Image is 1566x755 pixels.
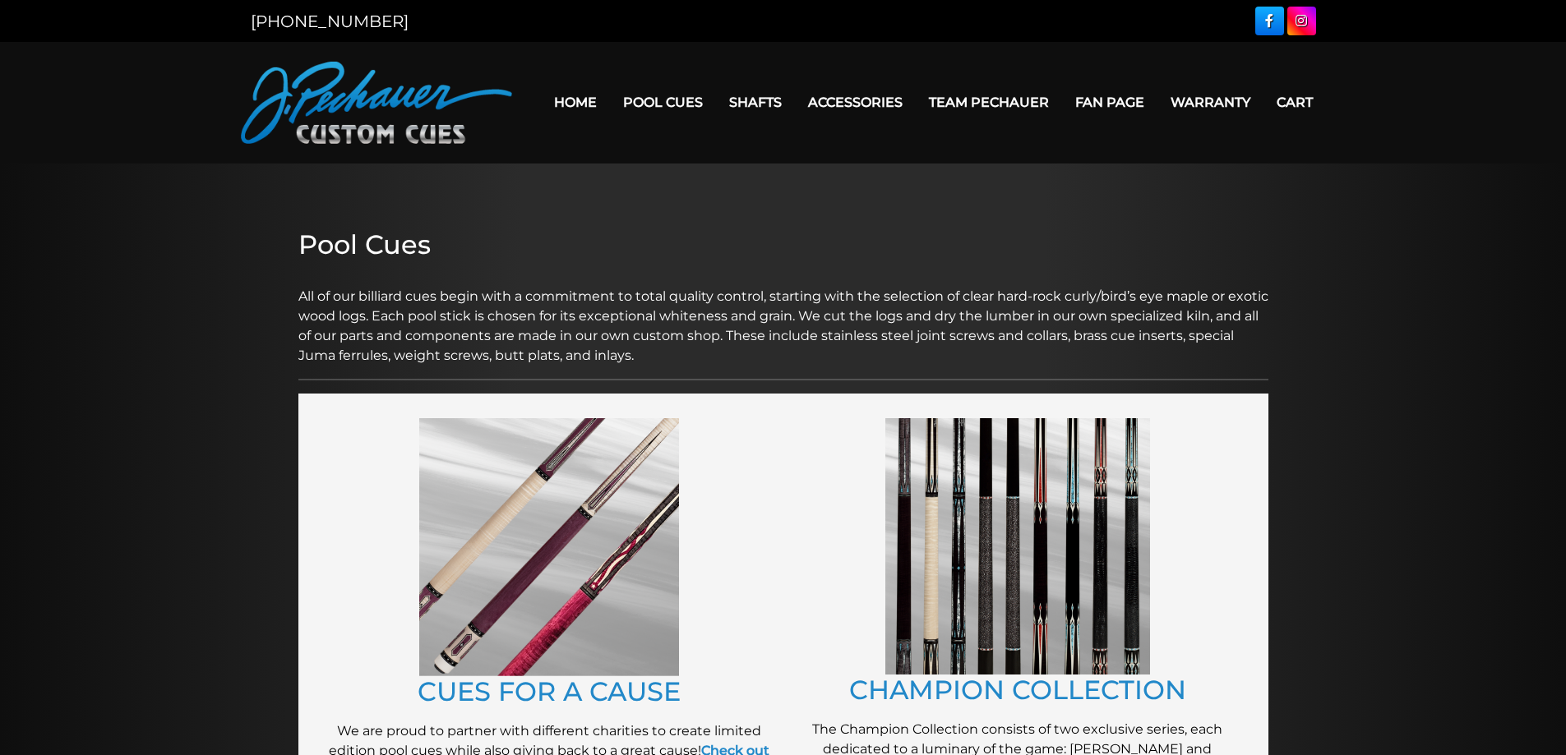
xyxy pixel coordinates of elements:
[298,229,1268,260] h2: Pool Cues
[795,81,916,123] a: Accessories
[916,81,1062,123] a: Team Pechauer
[610,81,716,123] a: Pool Cues
[241,62,512,144] img: Pechauer Custom Cues
[1263,81,1326,123] a: Cart
[1157,81,1263,123] a: Warranty
[418,675,681,707] a: CUES FOR A CAUSE
[716,81,795,123] a: Shafts
[298,267,1268,366] p: All of our billiard cues begin with a commitment to total quality control, starting with the sele...
[251,12,409,31] a: [PHONE_NUMBER]
[1062,81,1157,123] a: Fan Page
[541,81,610,123] a: Home
[849,674,1186,706] a: CHAMPION COLLECTION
